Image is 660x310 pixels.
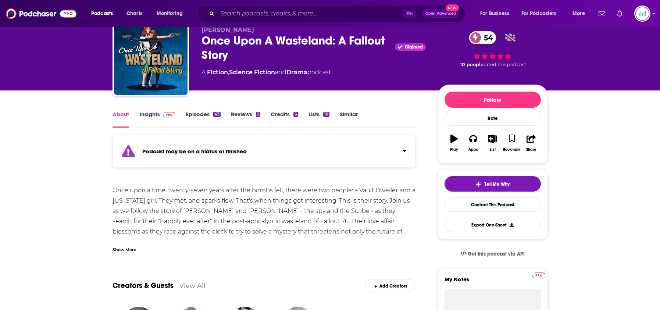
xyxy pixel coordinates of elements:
[113,111,129,128] a: About
[464,130,483,156] button: Apps
[231,111,260,128] a: Reviews2
[438,26,548,72] div: 54 10 peoplerated this podcast
[480,8,509,19] span: For Business
[634,6,650,22] button: Show profile menu
[468,147,478,152] div: Apps
[445,111,541,126] div: Rate
[503,147,520,152] div: Bookmark
[271,111,298,128] a: Credits6
[201,68,331,77] div: A podcast
[323,112,329,117] div: 10
[454,245,531,263] a: Get this podcast via API
[450,147,458,152] div: Play
[532,271,545,278] a: Pro website
[6,7,76,21] img: Podchaser - Follow, Share and Rate Podcasts
[139,111,176,128] a: InsightsPodchaser Pro
[445,92,541,108] button: Follow
[157,8,183,19] span: Monitoring
[614,7,625,20] a: Show notifications dropdown
[445,197,541,212] a: Contact This Podcast
[532,272,545,278] img: Podchaser Pro
[286,69,307,76] a: Drama
[596,7,608,20] a: Show notifications dropdown
[475,181,481,187] img: tell me why sparkle
[425,12,456,15] span: Open Advanced
[151,8,192,19] button: open menu
[113,281,174,290] a: Creators & Guests
[403,9,416,18] span: ⌘ K
[484,62,526,67] span: rated this podcast
[142,148,247,155] strong: Podcast may be on a hiatus or finished
[114,21,188,95] img: Once Upon A Wasteland: A Fallout Story
[113,139,416,168] section: Click to expand status details
[477,31,496,44] span: 54
[179,282,206,289] a: View All
[204,5,472,22] div: Search podcasts, credits, & more...
[446,4,459,11] span: New
[567,8,594,19] button: open menu
[275,69,286,76] span: and
[502,130,521,156] button: Bookmark
[405,45,423,49] span: Claimed
[483,130,502,156] button: List
[91,8,113,19] span: Podcasts
[634,6,650,22] img: User Profile
[163,112,176,118] img: Podchaser Pro
[521,8,557,19] span: For Podcasters
[517,8,567,19] button: open menu
[186,111,220,128] a: Episodes43
[634,6,650,22] span: Logged in as podglomerate
[308,111,329,128] a: Lists10
[122,8,147,19] a: Charts
[484,181,510,187] span: Tell Me Why
[572,8,585,19] span: More
[475,8,518,19] button: open menu
[521,130,541,156] button: Share
[86,8,122,19] button: open menu
[445,176,541,192] button: tell me why sparkleTell Me Why
[256,112,260,117] div: 2
[469,31,496,44] a: 54
[422,9,459,18] button: Open AdvancedNew
[445,218,541,232] button: Export One-Sheet
[207,69,228,76] a: Fiction
[460,62,484,67] span: 10 people
[229,69,275,76] a: Science Fiction
[228,69,229,76] span: ,
[293,112,298,117] div: 6
[445,276,541,289] label: My Notes
[445,130,464,156] button: Play
[217,8,403,19] input: Search podcasts, credits, & more...
[340,111,358,128] a: Similar
[126,8,142,19] span: Charts
[468,251,525,257] span: Get this podcast via API
[213,112,220,117] div: 43
[201,26,254,33] span: [PERSON_NAME]
[365,279,415,292] div: Add Creators
[490,147,496,152] div: List
[526,147,536,152] div: Share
